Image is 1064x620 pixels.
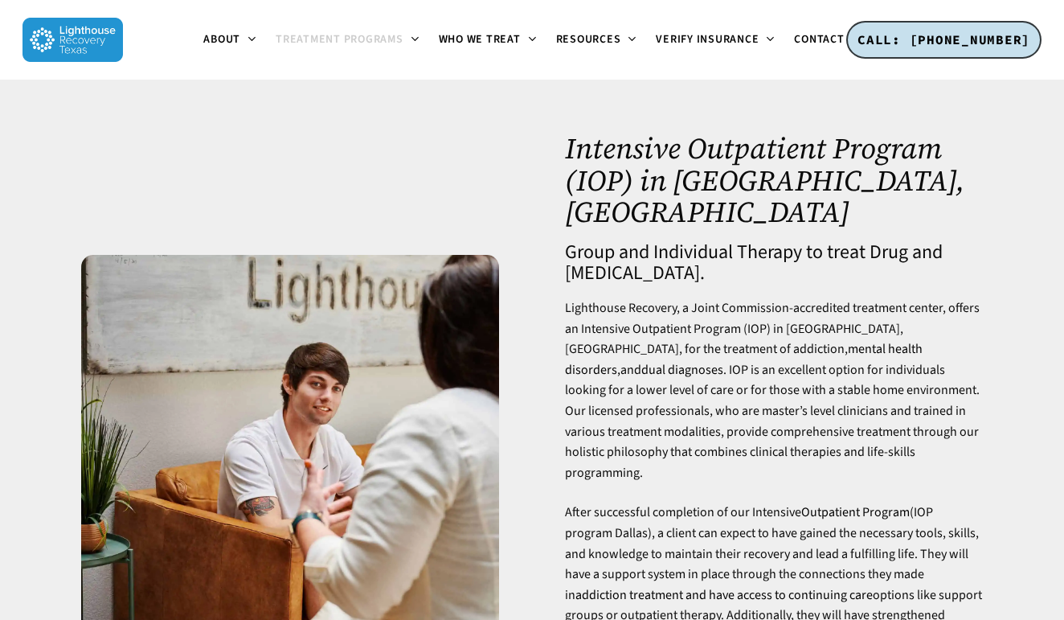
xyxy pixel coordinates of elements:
[794,31,844,47] span: Contact
[23,18,123,62] img: Lighthouse Recovery Texas
[276,31,403,47] span: Treatment Programs
[641,361,723,379] a: dual diagnoses
[565,133,982,228] h1: Intensive Outpatient Program (IOP) in [GEOGRAPHIC_DATA], [GEOGRAPHIC_DATA]
[784,34,870,47] a: Contact
[846,21,1041,60] a: CALL: [PHONE_NUMBER]
[575,586,873,604] a: addiction treatment and have access to continuing care
[801,503,910,521] a: Outpatient Program
[646,34,784,47] a: Verify Insurance
[556,31,621,47] span: Resources
[546,34,647,47] a: Resources
[203,31,240,47] span: About
[266,34,429,47] a: Treatment Programs
[565,340,923,379] a: mental health disorders,
[439,31,521,47] span: Who We Treat
[565,298,982,503] p: Lighthouse Recovery, a Joint Commission-accredited treatment center, offers an Intensive Outpatie...
[429,34,546,47] a: Who We Treat
[194,34,266,47] a: About
[565,242,982,284] h4: Group and Individual Therapy to treat Drug and [MEDICAL_DATA].
[656,31,759,47] span: Verify Insurance
[857,31,1030,47] span: CALL: [PHONE_NUMBER]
